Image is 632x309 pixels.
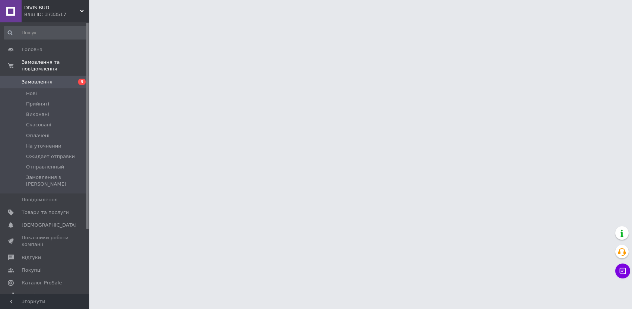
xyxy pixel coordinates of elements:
span: Нові [26,90,37,97]
span: Отправленный [26,164,64,170]
span: Замовлення [22,79,52,85]
span: Повідомлення [22,196,58,203]
input: Пошук [4,26,87,40]
span: Прийняті [26,101,49,107]
span: DIVIS BUD [24,4,80,11]
span: Каталог ProSale [22,280,62,286]
span: Показники роботи компанії [22,234,69,248]
div: Ваш ID: 3733517 [24,11,89,18]
span: [DEMOGRAPHIC_DATA] [22,222,77,228]
span: Оплачені [26,132,50,139]
span: Ожидает отправки [26,153,75,160]
span: Виконані [26,111,49,118]
button: Чат з покупцем [615,264,630,278]
span: Аналітика [22,292,47,299]
span: Замовлення з [PERSON_NAME] [26,174,87,187]
span: Покупці [22,267,42,274]
span: Скасовані [26,122,51,128]
span: На уточнении [26,143,61,149]
span: Товари та послуги [22,209,69,216]
span: Головна [22,46,42,53]
span: 3 [78,79,86,85]
span: Відгуки [22,254,41,261]
span: Замовлення та повідомлення [22,59,89,72]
